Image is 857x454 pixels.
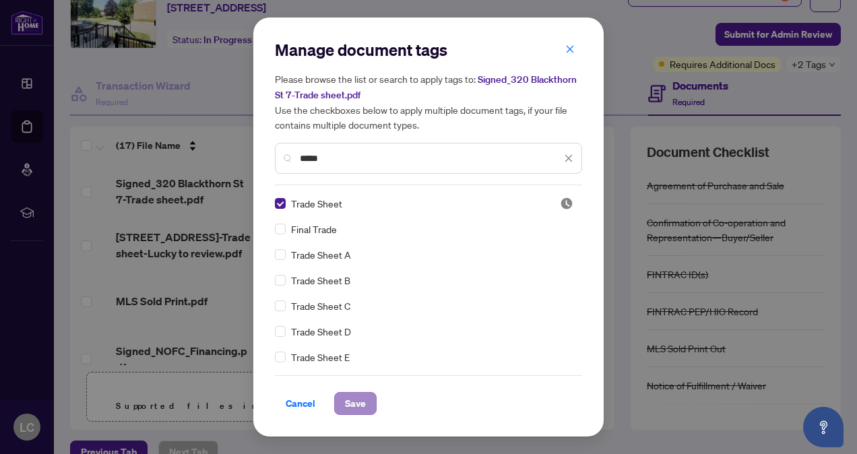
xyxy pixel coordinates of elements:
span: Trade Sheet D [291,324,351,339]
button: Open asap [803,407,844,447]
span: Trade Sheet E [291,350,350,364]
span: Trade Sheet B [291,273,350,288]
span: close [564,154,573,163]
button: Cancel [275,392,326,415]
span: Trade Sheet A [291,247,351,262]
h2: Manage document tags [275,39,582,61]
span: Final Trade [291,222,337,236]
span: Trade Sheet [291,196,342,211]
h5: Please browse the list or search to apply tags to: Use the checkboxes below to apply multiple doc... [275,71,582,132]
span: close [565,44,575,54]
img: status [560,197,573,210]
span: Pending Review [560,197,573,210]
span: Trade Sheet C [291,298,350,313]
span: Cancel [286,393,315,414]
span: Save [345,393,366,414]
button: Save [334,392,377,415]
